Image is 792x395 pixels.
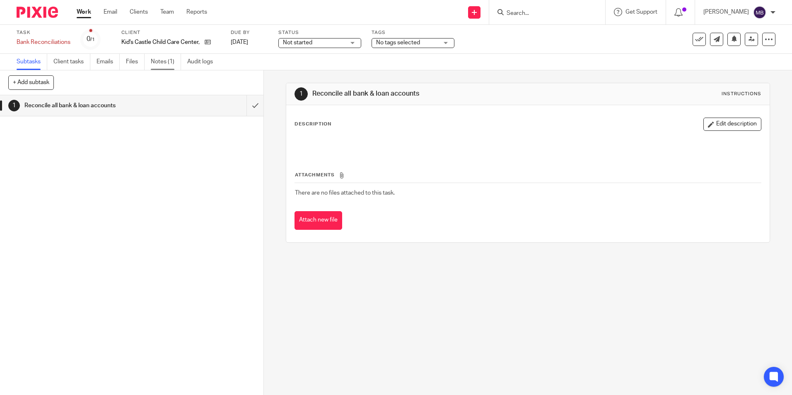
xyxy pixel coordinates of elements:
p: [PERSON_NAME] [703,8,749,16]
p: Kid's Castle Child Care Center, Inc. [121,38,200,46]
label: Client [121,29,220,36]
label: Status [278,29,361,36]
label: Due by [231,29,268,36]
button: + Add subtask [8,75,54,89]
a: Reports [186,8,207,16]
button: Edit description [703,118,761,131]
span: Attachments [295,173,335,177]
button: Attach new file [295,211,342,230]
span: [DATE] [231,39,248,45]
a: Subtasks [17,54,47,70]
h1: Reconcile all bank & loan accounts [24,99,167,112]
span: Not started [283,40,312,46]
div: 1 [295,87,308,101]
a: Clients [130,8,148,16]
label: Tags [372,29,454,36]
a: Email [104,8,117,16]
span: There are no files attached to this task. [295,190,395,196]
img: svg%3E [753,6,766,19]
div: Bank Reconciliations [17,38,70,46]
span: Get Support [625,9,657,15]
a: Team [160,8,174,16]
a: Files [126,54,145,70]
a: Audit logs [187,54,219,70]
a: Client tasks [53,54,90,70]
img: Pixie [17,7,58,18]
p: Description [295,121,331,128]
label: Task [17,29,70,36]
div: 0 [87,34,95,44]
a: Notes (1) [151,54,181,70]
a: Work [77,8,91,16]
a: Emails [97,54,120,70]
small: /1 [90,37,95,42]
div: 1 [8,100,20,111]
span: No tags selected [376,40,420,46]
h1: Reconcile all bank & loan accounts [312,89,546,98]
div: Instructions [722,91,761,97]
input: Search [506,10,580,17]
